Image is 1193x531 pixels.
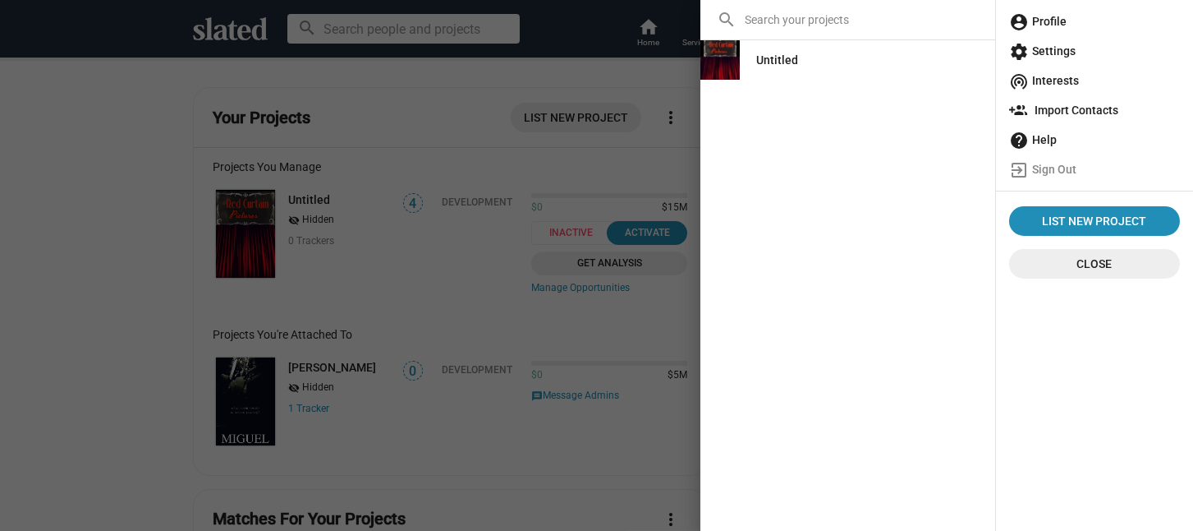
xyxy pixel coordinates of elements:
[1022,249,1167,279] span: Close
[1003,95,1186,125] a: Import Contacts
[1009,66,1180,95] span: Interests
[1003,66,1186,95] a: Interests
[1003,7,1186,36] a: Profile
[1003,36,1186,66] a: Settings
[717,10,736,30] mat-icon: search
[1009,72,1029,91] mat-icon: wifi_tethering
[1003,125,1186,155] a: Help
[1009,42,1029,62] mat-icon: settings
[743,45,811,75] a: Untitled
[700,40,740,80] img: Untitled
[1009,131,1029,150] mat-icon: help
[1009,12,1029,32] mat-icon: account_circle
[1009,7,1180,36] span: Profile
[1009,206,1180,236] a: List New Project
[1009,36,1180,66] span: Settings
[1009,249,1180,279] button: Close
[1009,125,1180,155] span: Help
[1009,160,1029,180] mat-icon: exit_to_app
[756,45,798,75] div: Untitled
[1003,155,1186,184] a: Sign Out
[1009,155,1180,184] span: Sign Out
[1016,206,1173,236] span: List New Project
[1009,95,1180,125] span: Import Contacts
